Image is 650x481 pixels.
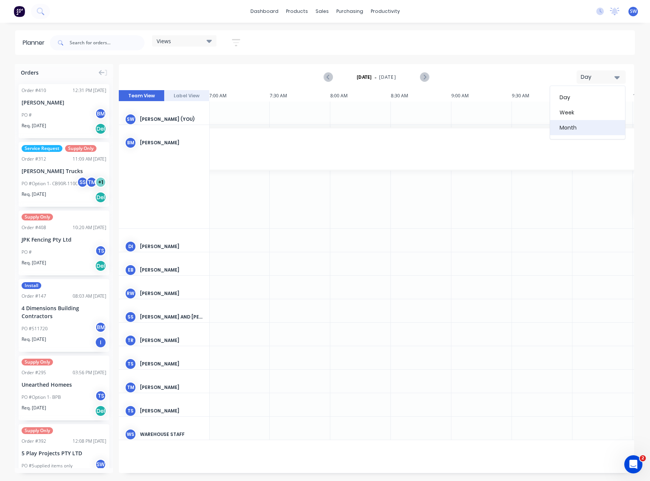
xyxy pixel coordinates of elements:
[22,449,106,457] div: 5 Play Projects PTY LTD
[125,405,136,417] div: TS
[312,6,333,17] div: sales
[22,214,53,220] span: Supply Only
[357,74,372,81] strong: [DATE]
[95,390,106,401] div: TS
[22,282,41,289] span: Install
[550,120,625,135] div: Month
[22,336,46,343] span: Req. [DATE]
[577,70,626,84] button: Day
[140,337,203,344] div: [PERSON_NAME]
[65,145,96,152] span: Supply Only
[22,304,106,320] div: 4 Dimensions Building Contractors
[95,260,106,272] div: Del
[209,90,270,102] div: 7:00 AM
[247,6,282,17] a: dashboard
[125,137,136,148] div: BM
[22,191,46,198] span: Req. [DATE]
[140,384,203,391] div: [PERSON_NAME]
[125,335,136,346] div: TR
[70,35,145,50] input: Search for orders...
[140,116,203,123] div: [PERSON_NAME] (You)
[451,90,512,102] div: 9:00 AM
[77,176,88,188] div: SS
[125,429,136,440] div: WS
[391,90,451,102] div: 8:30 AM
[14,6,25,17] img: Factory
[624,455,642,473] iframe: Intercom live chat
[630,8,637,15] span: SW
[22,325,48,332] div: PO #511720
[367,6,404,17] div: productivity
[22,167,106,175] div: [PERSON_NAME] Trucks
[140,139,203,146] div: [PERSON_NAME]
[22,249,32,256] div: PO #
[140,290,203,297] div: [PERSON_NAME]
[125,311,136,323] div: SS
[119,90,164,102] button: Team View
[95,245,106,256] div: TS
[22,224,46,231] div: Order # 408
[95,405,106,417] div: Del
[22,462,73,469] div: PO #Supplied items only
[640,455,646,461] span: 2
[379,74,396,81] span: [DATE]
[140,243,203,250] div: [PERSON_NAME]
[140,314,203,320] div: [PERSON_NAME] and [PERSON_NAME]
[125,114,136,125] div: SW
[22,98,106,106] div: [PERSON_NAME]
[22,394,61,401] div: PO #Option 1- BPB
[73,156,106,162] div: 11:09 AM [DATE]
[95,322,106,333] div: BM
[581,73,616,81] div: Day
[324,72,333,82] button: Previous page
[22,404,46,411] span: Req. [DATE]
[375,73,376,82] span: -
[95,123,106,134] div: Del
[140,267,203,273] div: [PERSON_NAME]
[22,438,46,445] div: Order # 392
[550,90,625,105] div: Day
[22,359,53,365] span: Supply Only
[23,38,48,47] div: Planner
[22,236,106,244] div: JPK Fencing Pty Ltd
[22,145,62,152] span: Service Request
[22,369,46,376] div: Order # 295
[22,112,32,119] div: PO #
[22,87,46,94] div: Order # 410
[125,264,136,276] div: EB
[282,6,312,17] div: products
[330,90,391,102] div: 8:00 AM
[420,72,429,82] button: Next page
[140,408,203,414] div: [PERSON_NAME]
[95,337,106,348] div: I
[22,156,46,162] div: Order # 312
[333,6,367,17] div: purchasing
[140,431,203,438] div: Warehouse Staff
[140,361,203,367] div: [PERSON_NAME]
[73,438,106,445] div: 12:08 PM [DATE]
[95,176,106,188] div: + 1
[22,427,53,434] span: Supply Only
[86,176,97,188] div: TM
[95,459,106,470] div: SW
[73,87,106,94] div: 12:31 PM [DATE]
[22,381,106,389] div: Unearthed Homees
[270,90,330,102] div: 7:30 AM
[22,293,46,300] div: Order # 147
[22,259,46,266] span: Req. [DATE]
[125,288,136,299] div: RW
[164,90,210,102] button: Label View
[73,224,106,231] div: 10:20 AM [DATE]
[95,192,106,203] div: Del
[73,369,106,376] div: 03:56 PM [DATE]
[21,69,39,77] span: Orders
[73,293,106,300] div: 08:03 AM [DATE]
[125,241,136,252] div: DI
[512,90,572,102] div: 9:30 AM
[22,122,46,129] span: Req. [DATE]
[125,358,136,370] div: TS
[550,105,625,120] div: Week
[22,180,78,187] div: PO #Option 1- CB90R-1100
[95,108,106,119] div: BM
[157,37,171,45] span: Views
